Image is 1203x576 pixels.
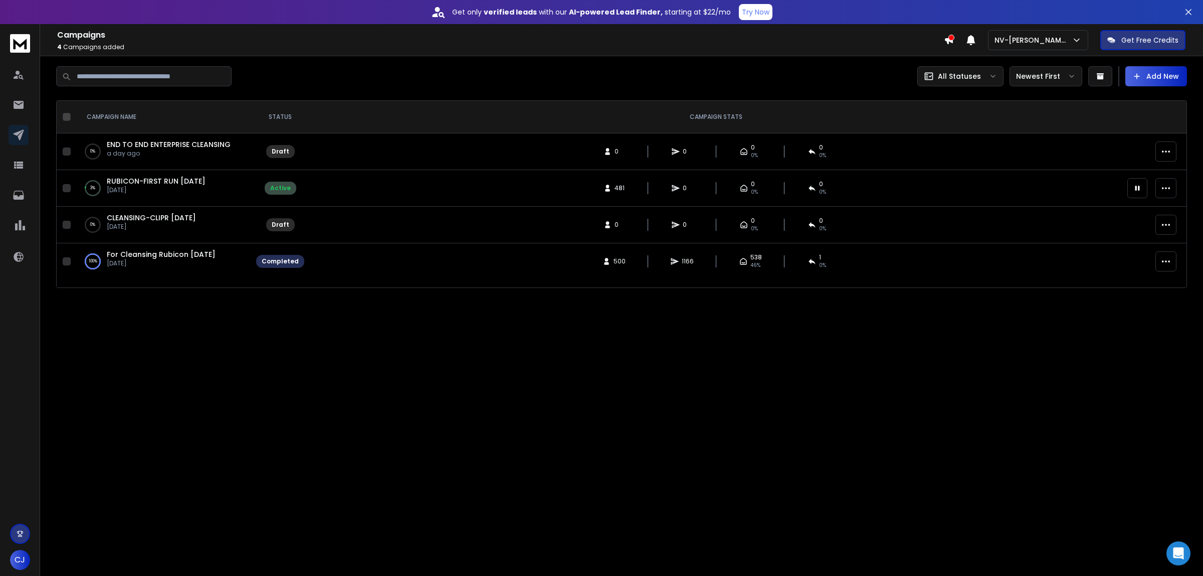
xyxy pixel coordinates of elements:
[1166,541,1190,565] div: Open Intercom Messenger
[75,170,250,207] td: 3%RUBICON-FIRST RUN [DATE][DATE]
[1125,66,1187,86] button: Add New
[90,220,95,230] p: 0 %
[683,221,693,229] span: 0
[819,217,823,225] span: 0
[819,261,826,269] span: 0 %
[90,147,95,157] p: 0 %
[10,550,30,570] button: CJ
[751,217,755,225] span: 0
[819,143,823,152] span: 0
[107,249,216,259] a: For Cleansing Rubicon [DATE]
[75,207,250,243] td: 0%CLEANSING-CLIPR [DATE][DATE]
[819,253,821,261] span: 1
[57,29,944,41] h1: Campaigns
[107,259,216,267] p: [DATE]
[739,4,772,20] button: Try Now
[615,184,625,192] span: 481
[615,221,625,229] span: 0
[452,7,731,17] p: Get only with our starting at $22/mo
[107,176,206,186] a: RUBICON-FIRST RUN [DATE]
[107,139,231,150] a: END TO END ENTERPRISE CLEANSING
[75,133,250,170] td: 0%END TO END ENTERPRISE CLEANSINGa day ago
[57,43,944,51] p: Campaigns added
[819,225,826,233] span: 0%
[751,180,755,188] span: 0
[107,150,231,158] p: a day ago
[1121,35,1178,45] p: Get Free Credits
[57,43,62,51] span: 4
[272,221,289,229] div: Draft
[310,101,1121,133] th: CAMPAIGN STATS
[751,188,758,196] span: 0%
[10,34,30,53] img: logo
[683,184,693,192] span: 0
[270,184,291,192] div: Active
[1010,66,1082,86] button: Newest First
[742,7,769,17] p: Try Now
[1100,30,1185,50] button: Get Free Credits
[107,213,196,223] a: CLEANSING-CLIPR [DATE]
[75,101,250,133] th: CAMPAIGN NAME
[484,7,537,17] strong: verified leads
[90,183,95,193] p: 3 %
[819,152,826,160] span: 0%
[272,148,289,156] div: Draft
[750,253,762,261] span: 538
[819,180,823,188] span: 0
[751,225,758,233] span: 0%
[682,257,694,265] span: 1166
[994,35,1072,45] p: NV-[PERSON_NAME]
[250,101,310,133] th: STATUS
[614,257,626,265] span: 500
[75,243,250,280] td: 100%For Cleansing Rubicon [DATE][DATE]
[89,256,97,266] p: 100 %
[750,261,760,269] span: 46 %
[683,148,693,156] span: 0
[107,186,206,194] p: [DATE]
[262,257,299,265] div: Completed
[751,152,758,160] span: 0%
[569,7,663,17] strong: AI-powered Lead Finder,
[938,71,981,81] p: All Statuses
[819,188,826,196] span: 0%
[751,143,755,152] span: 0
[615,148,625,156] span: 0
[107,223,196,231] p: [DATE]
